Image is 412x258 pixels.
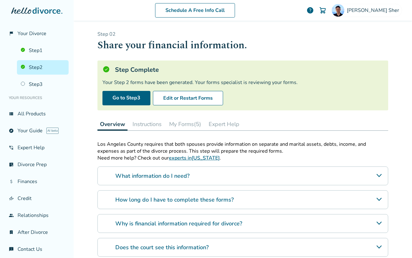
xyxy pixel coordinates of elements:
button: Expert Help [206,118,242,130]
span: chat_info [9,247,14,252]
a: Schedule A Free Info Call [155,3,235,18]
iframe: Chat Widget [381,228,412,258]
img: Cart [319,7,326,14]
img: What information do I need? [103,172,110,179]
span: bookmark_check [9,230,14,235]
span: group [9,213,14,218]
a: finance_modeCredit [5,191,69,206]
img: Why is financial information required for divorce? [103,219,110,227]
span: attach_money [9,179,14,184]
button: My Forms(5) [167,118,204,130]
a: exploreYour GuideAI beta [5,124,69,138]
p: Step 0 2 [97,31,388,38]
img: How long do I have to complete these forms? [103,196,110,203]
span: phone_in_talk [9,145,14,150]
span: view_list [9,111,14,116]
h5: Step Complete [115,66,159,74]
h4: Does the court see this information? [115,243,209,251]
button: Overview [97,118,128,131]
div: Your Step 2 forms have been generated. Your forms specialist is reviewing your forms. [102,79,383,86]
span: Your Divorce [18,30,46,37]
a: Go to Step3 [102,91,150,105]
a: bookmark_checkAfter Divorce [5,225,69,240]
a: groupRelationships [5,208,69,223]
button: Edit or Restart Forms [153,91,223,105]
h4: What information do I need? [115,172,190,180]
a: help [306,7,314,14]
a: view_listAll Products [5,107,69,121]
p: Need more help? Check out our . [97,155,388,161]
a: chat_infoContact Us [5,242,69,256]
a: phone_in_talkExpert Help [5,140,69,155]
div: What information do I need? [97,166,388,185]
a: list_alt_checkDivorce Prep [5,157,69,172]
div: How long do I have to complete these forms? [97,190,388,209]
a: flag_2Your Divorce [5,26,69,41]
h4: Why is financial information required for divorce? [115,219,242,228]
span: finance_mode [9,196,14,201]
div: Why is financial information required for divorce? [97,214,388,233]
li: Your Resources [5,92,69,104]
button: Instructions [130,118,164,130]
p: Los Angeles County requires that both spouses provide information on separate and marital assets,... [97,141,388,155]
span: flag_2 [9,31,14,36]
h4: How long do I have to complete these forms? [115,196,234,204]
img: Omar Sher [332,4,344,17]
span: [PERSON_NAME] Sher [347,7,402,14]
span: AI beta [46,128,59,134]
h1: Share your financial information. [97,38,388,53]
span: list_alt_check [9,162,14,167]
a: attach_moneyFinances [5,174,69,189]
a: Step2 [17,60,69,75]
a: Step3 [17,77,69,92]
span: explore [9,128,14,133]
a: Step1 [17,43,69,58]
div: Does the court see this information? [97,238,388,257]
a: experts in[US_STATE] [169,155,220,161]
img: Does the court see this information? [103,243,110,251]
